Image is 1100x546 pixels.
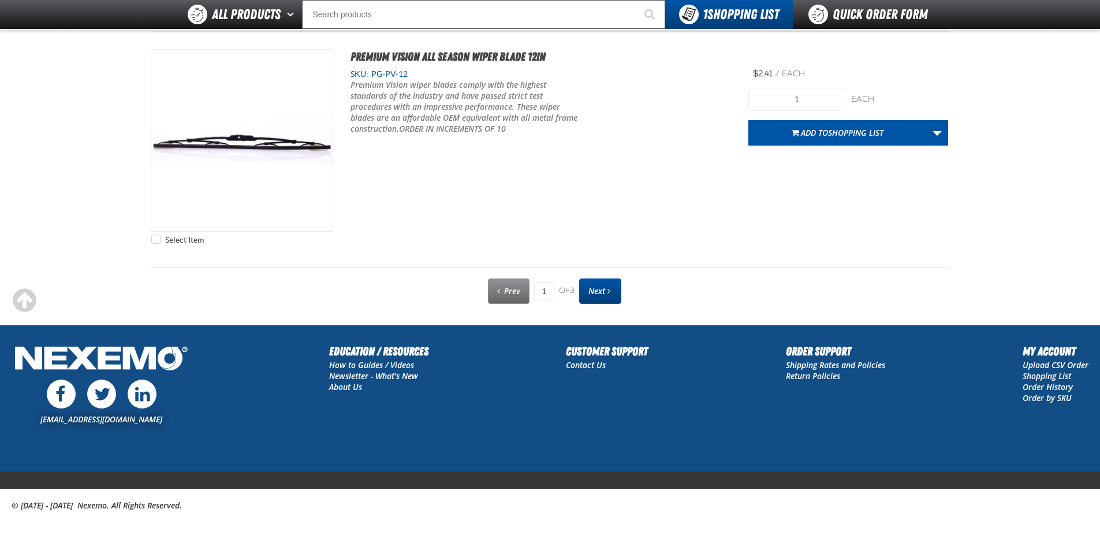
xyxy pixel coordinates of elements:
[748,120,927,146] button: Add toShopping List
[151,235,161,244] input: Select Item
[775,69,780,79] span: /
[12,343,191,377] img: Nexemo Logo
[350,80,579,134] p: Premium Vision wiper blades comply with the highest standards of the industry and have passed str...
[212,4,281,25] span: All Products
[786,359,885,370] a: Shipping Rates and Policies
[566,343,648,360] h2: Customer Support
[329,343,428,360] h2: Education / Resources
[786,343,885,360] h2: Order Support
[570,286,575,295] span: 3
[786,370,840,381] a: Return Policies
[851,94,948,105] div: each
[151,235,204,246] label: Select Item
[753,69,773,79] span: $2.41
[368,69,408,79] span: PG-PV-12
[828,127,883,138] span: Shopping List
[566,359,606,370] a: Contact Us
[329,370,418,381] a: Newsletter - What's New
[1023,392,1072,403] a: Order by SKU
[534,282,554,300] input: Current page number
[399,123,506,134] b: ORDER IN INCREMENTS OF 10
[748,88,845,111] input: Product Quantity
[703,6,779,23] span: Shopping List
[151,50,333,231] : View Details of the Premium Vision All Season Wiper Blade 12in
[151,50,333,231] img: Premium Vision All Season Wiper Blade 12in
[329,359,414,370] a: How to Guides / Videos
[1023,370,1071,381] a: Shopping List
[1023,381,1073,392] a: Order History
[559,286,575,296] span: of
[703,6,707,23] strong: 1
[40,414,162,425] a: [EMAIL_ADDRESS][DOMAIN_NAME]
[350,69,732,80] div: SKU:
[801,127,883,138] span: Add to
[782,69,805,79] span: each
[926,120,948,146] a: More Actions
[1023,359,1088,370] a: Upload CSV Order
[329,381,362,392] a: About Us
[1023,343,1088,360] h2: My Account
[12,288,37,313] div: Scroll to the top
[588,285,605,296] span: Next
[579,278,621,304] a: Next page
[350,50,546,64] a: Premium Vision All Season Wiper Blade 12in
